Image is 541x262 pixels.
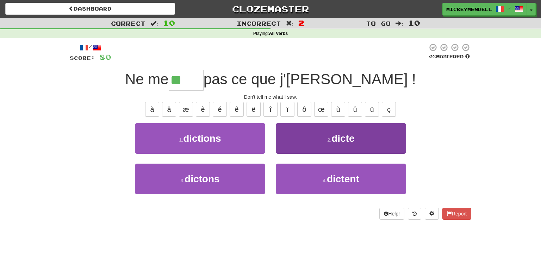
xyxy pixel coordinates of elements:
[111,20,145,27] span: Correct
[163,19,175,27] span: 10
[179,137,183,143] small: 1 .
[179,102,193,117] button: æ
[327,173,359,184] span: dictent
[429,54,436,59] span: 0 %
[70,55,95,61] span: Score:
[185,173,220,184] span: dictons
[204,71,416,87] span: pas ce que j'[PERSON_NAME] !
[442,3,527,16] a: mickeymendell /
[213,102,227,117] button: é
[348,102,362,117] button: û
[396,20,403,26] span: :
[99,53,111,61] span: 80
[323,178,327,183] small: 4 .
[379,208,404,220] button: Help!
[331,102,345,117] button: ù
[442,208,471,220] button: Report
[230,102,244,117] button: ê
[70,93,471,100] div: Don't tell me what I saw.
[365,102,379,117] button: ü
[382,102,396,117] button: ç
[286,20,294,26] span: :
[428,54,471,60] div: Mastered
[5,3,175,15] a: Dashboard
[70,43,111,52] div: /
[276,164,406,194] button: 4.dictent
[331,133,354,144] span: dicte
[269,31,288,36] strong: All Verbs
[408,208,421,220] button: Round history (alt+y)
[145,102,159,117] button: à
[196,102,210,117] button: è
[508,6,511,11] span: /
[186,3,355,15] a: Clozemaster
[280,102,294,117] button: ï
[327,137,331,143] small: 2 .
[125,71,169,87] span: Ne me
[180,178,185,183] small: 3 .
[263,102,278,117] button: î
[366,20,391,27] span: To go
[135,164,265,194] button: 3.dictons
[446,6,492,12] span: mickeymendell
[237,20,281,27] span: Incorrect
[150,20,158,26] span: :
[135,123,265,154] button: 1.dictions
[297,102,311,117] button: ô
[408,19,420,27] span: 10
[314,102,328,117] button: œ
[183,133,221,144] span: dictions
[247,102,261,117] button: ë
[162,102,176,117] button: â
[276,123,406,154] button: 2.dicte
[298,19,304,27] span: 2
